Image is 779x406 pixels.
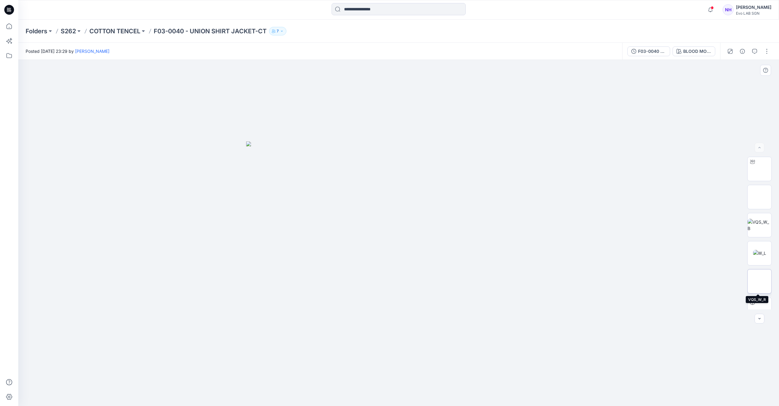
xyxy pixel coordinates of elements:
[26,27,47,35] a: Folders
[736,4,771,11] div: [PERSON_NAME]
[748,159,771,178] img: BW M Outfit Turntable
[89,27,140,35] a: COTTON TENCEL
[673,46,715,56] button: BLOOD MOON RED
[61,27,76,35] a: S262
[748,194,771,200] img: VQS_W_F
[738,46,747,56] button: Details
[753,250,766,256] img: W_L
[723,4,734,15] div: NH
[748,219,771,232] img: VQS_W_B
[683,48,711,55] div: BLOOD MOON RED
[736,11,771,16] div: Evo LAB SGN
[638,48,666,55] div: F03-0040 - UNION SHIRT JACKET-CT
[627,46,670,56] button: F03-0040 - UNION SHIRT JACKET-CT
[269,27,286,35] button: 7
[154,27,267,35] p: F03-0040 - UNION SHIRT JACKET-CT
[277,28,279,35] p: 7
[26,48,109,54] span: Posted [DATE] 23:29 by
[75,49,109,54] a: [PERSON_NAME]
